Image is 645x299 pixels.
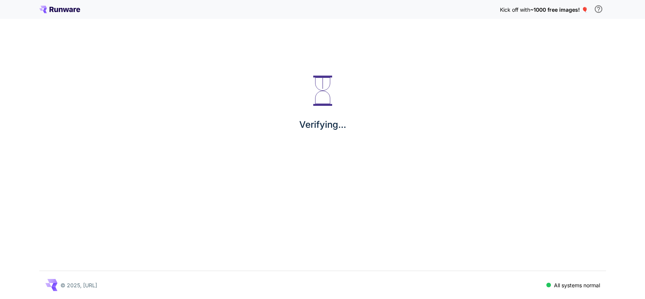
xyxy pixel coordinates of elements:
[530,6,588,13] span: ~1000 free images! 🎈
[60,281,97,289] p: © 2025, [URL]
[591,2,606,17] button: In order to qualify for free credit, you need to sign up with a business email address and click ...
[554,281,600,289] p: All systems normal
[500,6,530,13] span: Kick off with
[299,118,346,132] p: Verifying...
